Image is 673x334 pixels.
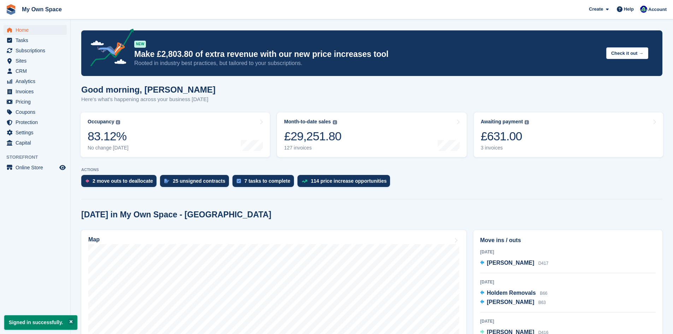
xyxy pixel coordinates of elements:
div: 114 price increase opportunities [311,178,387,184]
a: menu [4,117,67,127]
span: Sites [16,56,58,66]
a: menu [4,87,67,96]
div: 83.12% [88,129,129,143]
span: Capital [16,138,58,148]
span: Holdem Removals [487,290,536,296]
a: menu [4,56,67,66]
a: Awaiting payment £631.00 3 invoices [474,112,663,157]
span: Invoices [16,87,58,96]
img: contract_signature_icon-13c848040528278c33f63329250d36e43548de30e8caae1d1a13099fd9432cc5.svg [164,179,169,183]
a: Month-to-date sales £29,251.80 127 invoices [277,112,466,157]
img: move_outs_to_deallocate_icon-f764333ba52eb49d3ac5e1228854f67142a1ed5810a6f6cc68b1a99e826820c5.svg [85,179,89,183]
div: Awaiting payment [481,119,523,125]
div: 127 invoices [284,145,341,151]
p: Rooted in industry best practices, but tailored to your subscriptions. [134,59,601,67]
a: 2 move outs to deallocate [81,175,160,191]
a: Occupancy 83.12% No change [DATE] [81,112,270,157]
h2: [DATE] in My Own Space - [GEOGRAPHIC_DATA] [81,210,271,219]
span: Help [624,6,634,13]
span: Settings [16,128,58,137]
a: 7 tasks to complete [232,175,297,191]
span: Create [589,6,603,13]
img: icon-info-grey-7440780725fd019a000dd9b08b2336e03edf1995a4989e88bcd33f0948082b44.svg [333,120,337,124]
div: 25 unsigned contracts [173,178,225,184]
img: icon-info-grey-7440780725fd019a000dd9b08b2336e03edf1995a4989e88bcd33f0948082b44.svg [116,120,120,124]
span: Storefront [6,154,70,161]
a: menu [4,35,67,45]
h2: Map [88,236,100,243]
a: menu [4,46,67,55]
div: 3 invoices [481,145,529,151]
img: icon-info-grey-7440780725fd019a000dd9b08b2336e03edf1995a4989e88bcd33f0948082b44.svg [525,120,529,124]
img: price-adjustments-announcement-icon-8257ccfd72463d97f412b2fc003d46551f7dbcb40ab6d574587a9cd5c0d94... [84,29,134,69]
a: 25 unsigned contracts [160,175,232,191]
h1: Good morning, [PERSON_NAME] [81,85,216,94]
p: Here's what's happening across your business [DATE] [81,95,216,104]
span: [PERSON_NAME] [487,299,534,305]
img: stora-icon-8386f47178a22dfd0bd8f6a31ec36ba5ce8667c1dd55bd0f319d3a0aa187defe.svg [6,4,16,15]
div: No change [DATE] [88,145,129,151]
div: Occupancy [88,119,114,125]
a: menu [4,76,67,86]
span: Coupons [16,107,58,117]
span: Pricing [16,97,58,107]
span: Home [16,25,58,35]
a: menu [4,107,67,117]
span: D417 [538,261,549,266]
a: menu [4,138,67,148]
span: Protection [16,117,58,127]
div: [DATE] [480,249,656,255]
div: NEW [134,41,146,48]
div: 2 move outs to deallocate [93,178,153,184]
a: menu [4,97,67,107]
img: task-75834270c22a3079a89374b754ae025e5fb1db73e45f91037f5363f120a921f8.svg [237,179,241,183]
img: price_increase_opportunities-93ffe204e8149a01c8c9dc8f82e8f89637d9d84a8eef4429ea346261dce0b2c0.svg [302,180,307,183]
a: menu [4,163,67,172]
a: 114 price increase opportunities [297,175,394,191]
a: Preview store [58,163,67,172]
h2: Move ins / outs [480,236,656,245]
a: menu [4,25,67,35]
p: Signed in successfully. [4,315,77,330]
img: Rob Hull [640,6,647,13]
button: Check it out → [606,47,648,59]
a: [PERSON_NAME] B63 [480,298,546,307]
div: £631.00 [481,129,529,143]
a: My Own Space [19,4,65,15]
span: CRM [16,66,58,76]
div: Month-to-date sales [284,119,331,125]
span: Analytics [16,76,58,86]
span: Subscriptions [16,46,58,55]
div: [DATE] [480,279,656,285]
p: ACTIONS [81,168,662,172]
span: Online Store [16,163,58,172]
div: 7 tasks to complete [244,178,290,184]
a: menu [4,66,67,76]
div: [DATE] [480,318,656,324]
a: Holdem Removals B66 [480,289,548,298]
span: B66 [540,291,547,296]
span: Tasks [16,35,58,45]
span: Account [648,6,667,13]
a: menu [4,128,67,137]
p: Make £2,803.80 of extra revenue with our new price increases tool [134,49,601,59]
span: B63 [538,300,546,305]
a: [PERSON_NAME] D417 [480,259,548,268]
span: [PERSON_NAME] [487,260,534,266]
div: £29,251.80 [284,129,341,143]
